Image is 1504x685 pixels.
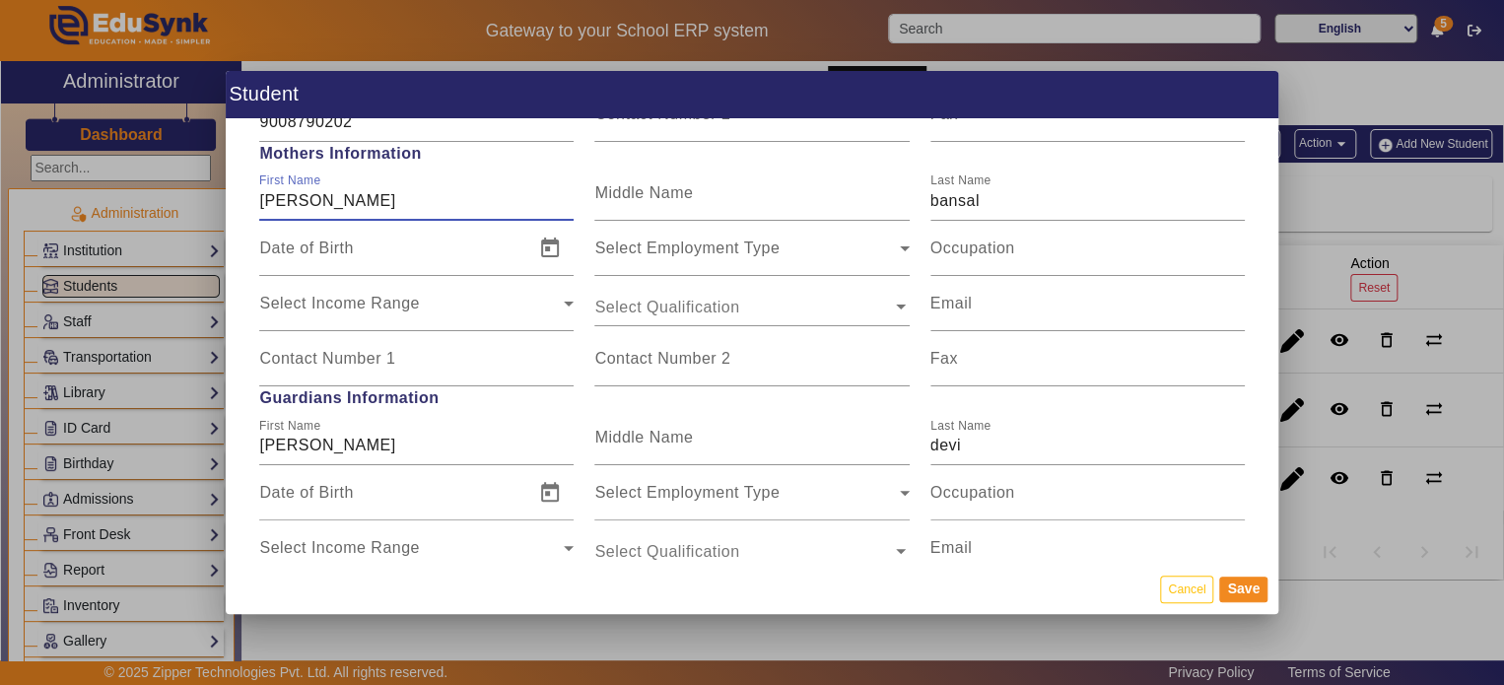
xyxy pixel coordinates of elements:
input: Occupation [930,489,1245,513]
input: Fax [930,355,1245,378]
mat-label: Fax [930,350,958,367]
input: Contact Number 2 [594,110,909,134]
input: Middle Name [594,434,909,457]
button: Cancel [1160,576,1213,602]
mat-label: Date of Birth [259,484,353,501]
span: Select Employment Type [594,244,899,268]
mat-label: Last Name [930,419,991,432]
input: Contact Number 2 [594,355,909,378]
mat-label: Middle Name [594,184,693,201]
mat-label: Occupation [930,484,1015,501]
mat-label: Email [930,539,973,556]
input: Email [930,300,1245,323]
input: Date of Birth [259,489,522,513]
span: Mothers Information [249,142,1255,166]
input: Contact Number 1 [259,110,574,134]
mat-label: Select Income Range [259,539,419,556]
mat-label: Middle Name [594,429,693,445]
mat-label: Select Employment Type [594,484,780,501]
mat-label: Date of Birth [259,240,353,256]
input: Last Name [930,189,1245,213]
h1: Student [226,71,1278,117]
span: Select Income Range [259,300,564,323]
input: Last Name [930,434,1245,457]
input: Contact Number 1 [259,355,574,378]
mat-label: Email [930,295,973,311]
span: Select Income Range [259,544,564,568]
input: Date of Birth [259,244,522,268]
input: Fax [930,110,1245,134]
input: Email [930,544,1245,568]
input: First Name [259,434,574,457]
button: Open calendar [526,225,574,272]
mat-label: Select Income Range [259,295,419,311]
input: Occupation [930,244,1245,268]
mat-label: First Name [259,419,320,432]
input: Middle Name [594,189,909,213]
mat-label: Contact Number 2 [594,350,730,367]
span: Select Employment Type [594,489,899,513]
mat-label: Last Name [930,174,991,187]
mat-label: Contact Number 1 [259,350,395,367]
mat-label: First Name [259,174,320,187]
mat-label: Select Employment Type [594,240,780,256]
button: Open calendar [526,469,574,516]
mat-label: Occupation [930,240,1015,256]
span: Guardians Information [249,386,1255,410]
input: First Name [259,189,574,213]
button: Save [1219,577,1267,602]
